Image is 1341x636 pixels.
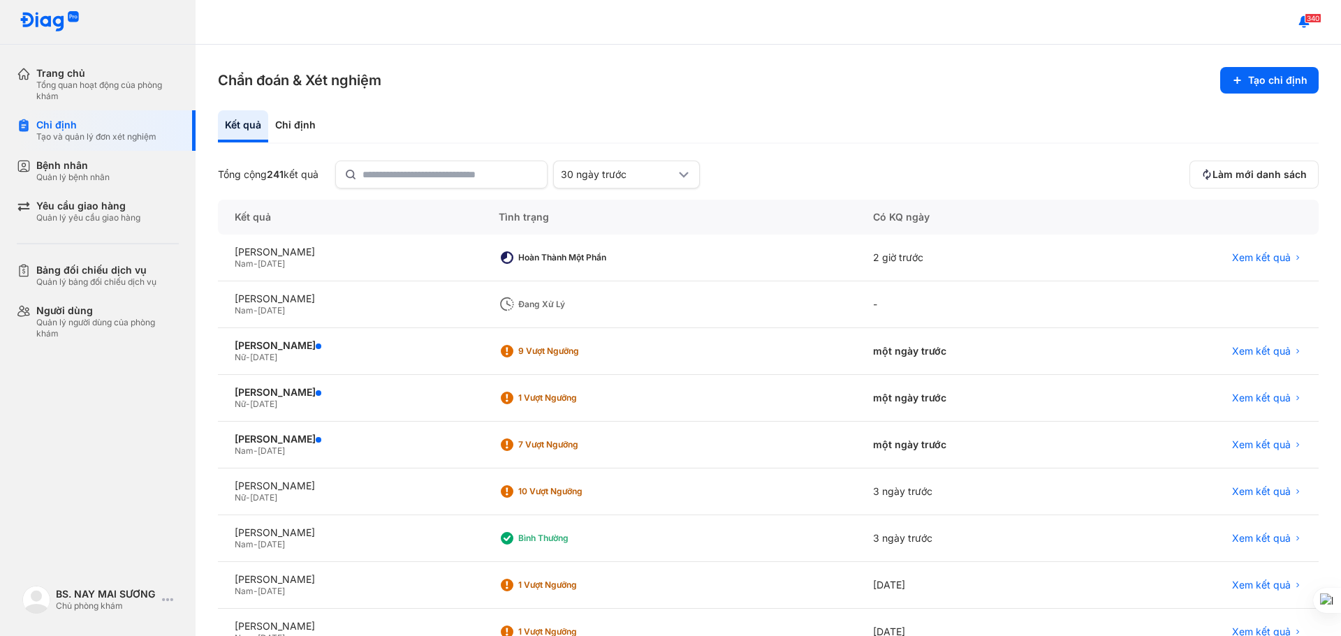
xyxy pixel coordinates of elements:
img: logo [20,11,80,33]
div: Hoàn thành một phần [518,252,630,263]
span: - [246,399,250,409]
div: 9 Vượt ngưỡng [518,346,630,357]
div: Kết quả [218,200,482,235]
div: 2 giờ trước [856,235,1091,281]
span: [DATE] [250,352,277,362]
span: - [254,445,258,456]
div: một ngày trước [856,422,1091,468]
span: Nam [235,305,254,316]
img: logo [22,586,50,614]
div: Trang chủ [36,67,179,80]
button: Làm mới danh sách [1189,161,1319,188]
div: Chỉ định [36,119,156,131]
div: Tổng quan hoạt động của phòng khám [36,80,179,102]
span: Xem kết quả [1232,485,1291,498]
span: Xem kết quả [1232,392,1291,404]
div: 10 Vượt ngưỡng [518,486,630,497]
div: [PERSON_NAME] [235,620,465,633]
div: Người dùng [36,304,179,317]
div: 1 Vượt ngưỡng [518,579,630,591]
span: [DATE] [250,399,277,409]
div: một ngày trước [856,375,1091,422]
div: Quản lý người dùng của phòng khám [36,317,179,339]
div: Có KQ ngày [856,200,1091,235]
div: Yêu cầu giao hàng [36,200,140,212]
div: 3 ngày trước [856,468,1091,515]
span: - [254,258,258,269]
button: Tạo chỉ định [1220,67,1319,94]
div: [PERSON_NAME] [235,386,465,399]
div: Bình thường [518,533,630,544]
span: Làm mới danh sách [1212,168,1307,181]
div: [DATE] [856,562,1091,609]
div: Đang xử lý [518,299,630,310]
span: Xem kết quả [1232,438,1291,451]
span: Nam [235,258,254,269]
div: 7 Vượt ngưỡng [518,439,630,450]
div: 3 ngày trước [856,515,1091,562]
div: 1 Vượt ngưỡng [518,392,630,404]
div: Bệnh nhân [36,159,110,172]
span: [DATE] [250,492,277,503]
span: 241 [267,168,284,180]
span: - [254,305,258,316]
div: Tổng cộng kết quả [218,168,318,181]
div: - [856,281,1091,328]
span: [DATE] [258,539,285,549]
span: [DATE] [258,445,285,456]
div: Quản lý bảng đối chiếu dịch vụ [36,276,156,288]
div: [PERSON_NAME] [235,293,465,305]
span: Xem kết quả [1232,579,1291,591]
span: - [254,539,258,549]
div: [PERSON_NAME] [235,526,465,539]
span: Nữ [235,492,246,503]
span: [DATE] [258,305,285,316]
span: - [246,352,250,362]
span: Xem kết quả [1232,251,1291,264]
div: Quản lý yêu cầu giao hàng [36,212,140,223]
div: [PERSON_NAME] [235,433,465,445]
span: Nữ [235,352,246,362]
span: Nam [235,445,254,456]
div: Chủ phòng khám [56,600,156,612]
div: BS. NAY MAI SƯƠNG [56,588,156,600]
span: Nam [235,539,254,549]
h3: Chẩn đoán & Xét nghiệm [218,71,381,90]
div: [PERSON_NAME] [235,573,465,586]
div: 30 ngày trước [561,168,675,181]
span: Xem kết quả [1232,532,1291,545]
span: - [246,492,250,503]
span: 340 [1305,13,1321,23]
div: Kết quả [218,110,268,142]
span: Nữ [235,399,246,409]
div: Chỉ định [268,110,323,142]
span: Nam [235,586,254,596]
div: một ngày trước [856,328,1091,375]
div: [PERSON_NAME] [235,480,465,492]
span: [DATE] [258,586,285,596]
span: Xem kết quả [1232,345,1291,357]
div: [PERSON_NAME] [235,246,465,258]
span: - [254,586,258,596]
div: Quản lý bệnh nhân [36,172,110,183]
span: [DATE] [258,258,285,269]
div: Tình trạng [482,200,856,235]
div: Bảng đối chiếu dịch vụ [36,264,156,276]
div: [PERSON_NAME] [235,339,465,352]
div: Tạo và quản lý đơn xét nghiệm [36,131,156,142]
